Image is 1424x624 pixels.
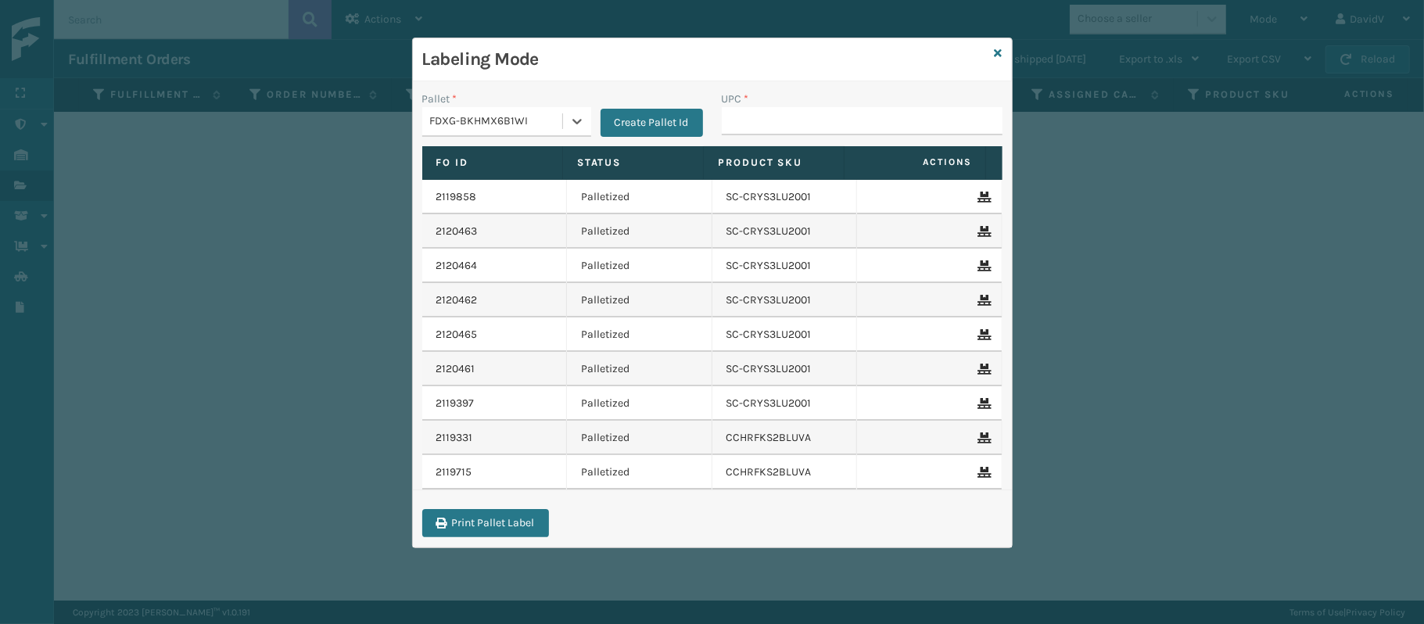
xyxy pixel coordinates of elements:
[436,396,475,411] a: 2119397
[978,192,988,203] i: Remove From Pallet
[436,258,478,274] a: 2120464
[567,455,712,490] td: Palletized
[436,430,473,446] a: 2119331
[436,224,478,239] a: 2120463
[436,464,472,480] a: 2119715
[422,48,988,71] h3: Labeling Mode
[577,156,689,170] label: Status
[849,149,981,175] span: Actions
[722,91,749,107] label: UPC
[712,249,858,283] td: SC-CRYS3LU2001
[978,398,988,409] i: Remove From Pallet
[422,509,549,537] button: Print Pallet Label
[436,292,478,308] a: 2120462
[978,329,988,340] i: Remove From Pallet
[422,91,457,107] label: Pallet
[436,327,478,342] a: 2120465
[718,156,830,170] label: Product SKU
[567,386,712,421] td: Palletized
[712,386,858,421] td: SC-CRYS3LU2001
[978,432,988,443] i: Remove From Pallet
[712,283,858,317] td: SC-CRYS3LU2001
[567,180,712,214] td: Palletized
[567,249,712,283] td: Palletized
[712,455,858,490] td: CCHRFKS2BLUVA
[712,214,858,249] td: SC-CRYS3LU2001
[436,361,475,377] a: 2120461
[978,226,988,237] i: Remove From Pallet
[567,352,712,386] td: Palletized
[978,467,988,478] i: Remove From Pallet
[712,421,858,455] td: CCHRFKS2BLUVA
[978,260,988,271] i: Remove From Pallet
[601,109,703,137] button: Create Pallet Id
[712,317,858,352] td: SC-CRYS3LU2001
[567,214,712,249] td: Palletized
[436,189,477,205] a: 2119858
[712,180,858,214] td: SC-CRYS3LU2001
[978,364,988,375] i: Remove From Pallet
[567,317,712,352] td: Palletized
[978,295,988,306] i: Remove From Pallet
[567,283,712,317] td: Palletized
[712,352,858,386] td: SC-CRYS3LU2001
[430,113,564,130] div: FDXG-BKHMX6B1WI
[436,156,548,170] label: Fo Id
[567,421,712,455] td: Palletized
